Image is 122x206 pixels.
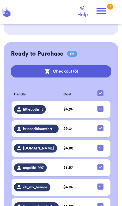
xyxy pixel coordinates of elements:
div: 1 [107,4,113,10]
span: angeliki1997 [23,165,44,170]
span: $ 5.97 [63,166,73,170]
span: Handle [14,91,26,97]
h2: Ready to Purchase [11,50,63,58]
a: Help [77,6,88,18]
span: oh_my_hevans [23,185,47,190]
span: $ 4.74 [63,108,73,111]
span: 06 [67,51,77,57]
span: $ 9.31 [63,127,73,131]
button: Checkout (6) [11,65,111,77]
span: littlebbthrift [23,107,43,112]
span: $ 4.80 [63,146,73,150]
span: brinandbloomthrifts [23,126,56,131]
span: [DOMAIN_NAME] [23,146,54,151]
span: $ 4.74 [63,185,73,189]
span: Help [77,11,88,18]
th: Cost [61,86,91,102]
